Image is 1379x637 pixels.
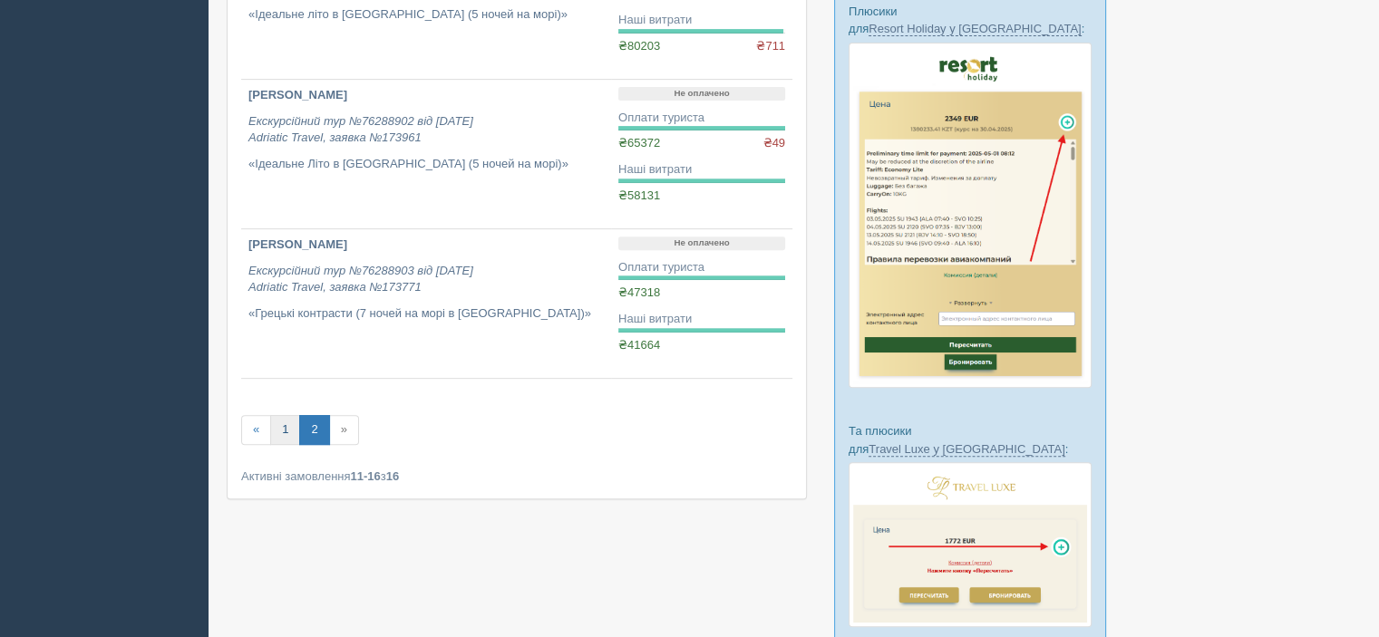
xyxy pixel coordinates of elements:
[849,43,1092,389] img: resort-holiday-%D0%BF%D1%96%D0%B4%D0%B1%D1%96%D1%80%D0%BA%D0%B0-%D1%81%D1%80%D0%BC-%D0%B4%D0%BB%D...
[618,311,785,328] div: Наші витрати
[299,415,329,445] a: 2
[618,87,785,101] p: Не оплачено
[756,38,785,55] span: ₴711
[618,259,785,276] div: Оплати туриста
[241,415,271,445] a: «
[618,110,785,127] div: Оплати туриста
[869,22,1081,36] a: Resort Holiday у [GEOGRAPHIC_DATA]
[849,462,1092,627] img: travel-luxe-%D0%BF%D0%BE%D0%B4%D0%B1%D0%BE%D1%80%D0%BA%D0%B0-%D1%81%D1%80%D0%BC-%D0%B4%D0%BB%D1%8...
[869,442,1064,457] a: Travel Luxe у [GEOGRAPHIC_DATA]
[248,237,347,251] b: [PERSON_NAME]
[329,415,359,445] span: »
[386,469,399,483] b: 16
[618,338,660,352] span: ₴41664
[241,468,792,485] div: Активні замовлення з
[763,135,785,152] span: ₴49
[241,229,611,378] a: [PERSON_NAME] Екскурсійний тур №76288903 від [DATE]Adriatic Travel, заявка №173771 «Грецькі контр...
[248,88,347,101] b: [PERSON_NAME]
[618,39,660,53] span: ₴80203
[618,285,660,299] span: ₴47318
[248,6,604,24] p: «Ідеальне літо в [GEOGRAPHIC_DATA] (5 ночей на морі)»
[248,156,604,173] p: «Ідеальне Літо в [GEOGRAPHIC_DATA] (5 ночей на морі)»
[618,161,785,179] div: Наші витрати
[849,3,1092,37] p: Плюсики для :
[618,136,660,150] span: ₴65372
[849,422,1092,457] p: Та плюсики для :
[351,469,381,483] b: 11-16
[248,264,473,294] i: Екскурсійний тур №76288903 від [DATE] Adriatic Travel, заявка №173771
[241,80,611,228] a: [PERSON_NAME] Екскурсійний тур №76288902 від [DATE]Adriatic Travel, заявка №173961 «Ідеальне Літо...
[270,415,300,445] a: 1
[248,305,604,323] p: «Грецькі контрасти (7 ночей на морі в [GEOGRAPHIC_DATA])»
[248,114,473,145] i: Екскурсійний тур №76288902 від [DATE] Adriatic Travel, заявка №173961
[618,188,660,202] span: ₴58131
[618,236,785,250] p: Не оплачено
[618,12,785,29] div: Наші витрати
